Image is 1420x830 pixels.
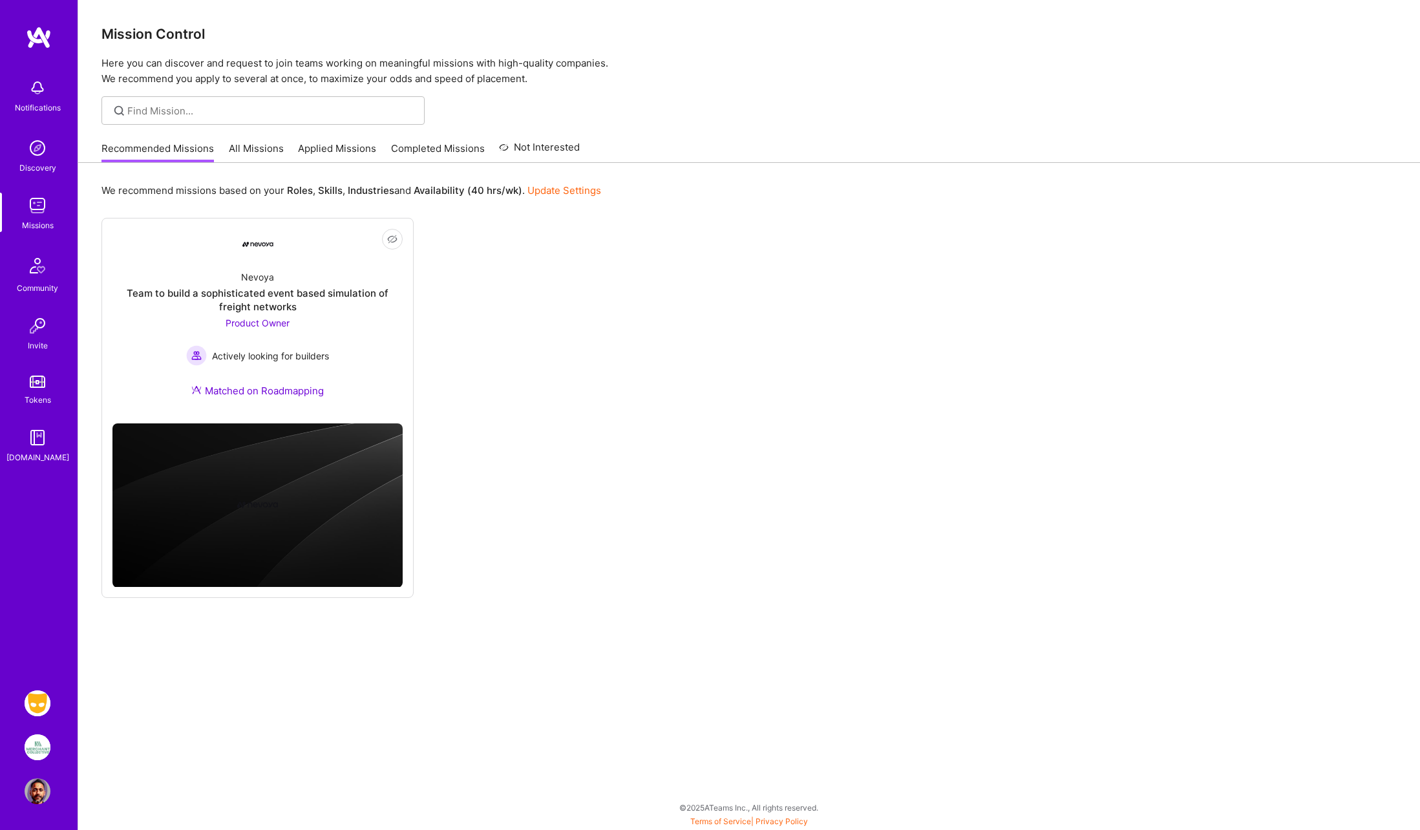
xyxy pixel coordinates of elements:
[112,423,403,588] img: cover
[101,56,1397,87] p: Here you can discover and request to join teams working on meaningful missions with high-quality ...
[318,184,343,197] b: Skills
[756,816,808,826] a: Privacy Policy
[298,142,376,163] a: Applied Missions
[25,734,50,760] img: We Are The Merchants: Founding Product Manager, Merchant Collective
[229,142,284,163] a: All Missions
[22,250,53,281] img: Community
[499,140,580,163] a: Not Interested
[15,101,61,114] div: Notifications
[22,218,54,232] div: Missions
[242,242,273,247] img: Company Logo
[25,425,50,451] img: guide book
[25,75,50,101] img: bell
[414,184,522,197] b: Availability (40 hrs/wk)
[19,161,56,175] div: Discovery
[6,451,69,464] div: [DOMAIN_NAME]
[26,26,52,49] img: logo
[226,317,290,328] span: Product Owner
[391,142,485,163] a: Completed Missions
[78,791,1420,824] div: © 2025 ATeams Inc., All rights reserved.
[690,816,808,826] span: |
[101,184,601,197] p: We recommend missions based on your , , and .
[241,270,274,284] div: Nevoya
[101,26,1397,42] h3: Mission Control
[101,142,214,163] a: Recommended Missions
[21,778,54,804] a: User Avatar
[387,234,397,244] i: icon EyeClosed
[25,690,50,716] img: Grindr: Product & Marketing
[191,385,202,395] img: Ateam Purple Icon
[17,281,58,295] div: Community
[186,345,207,366] img: Actively looking for builders
[25,135,50,161] img: discovery
[21,690,54,716] a: Grindr: Product & Marketing
[112,103,127,118] i: icon SearchGrey
[25,193,50,218] img: teamwork
[25,313,50,339] img: Invite
[191,384,324,398] div: Matched on Roadmapping
[28,339,48,352] div: Invite
[212,349,329,363] span: Actively looking for builders
[112,286,403,314] div: Team to build a sophisticated event based simulation of freight networks
[21,734,54,760] a: We Are The Merchants: Founding Product Manager, Merchant Collective
[237,484,279,526] img: Company logo
[287,184,313,197] b: Roles
[25,778,50,804] img: User Avatar
[25,393,51,407] div: Tokens
[527,184,601,197] a: Update Settings
[348,184,394,197] b: Industries
[690,816,751,826] a: Terms of Service
[112,229,403,413] a: Company LogoNevoyaTeam to build a sophisticated event based simulation of freight networksProduct...
[30,376,45,388] img: tokens
[127,104,415,118] input: Find Mission...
